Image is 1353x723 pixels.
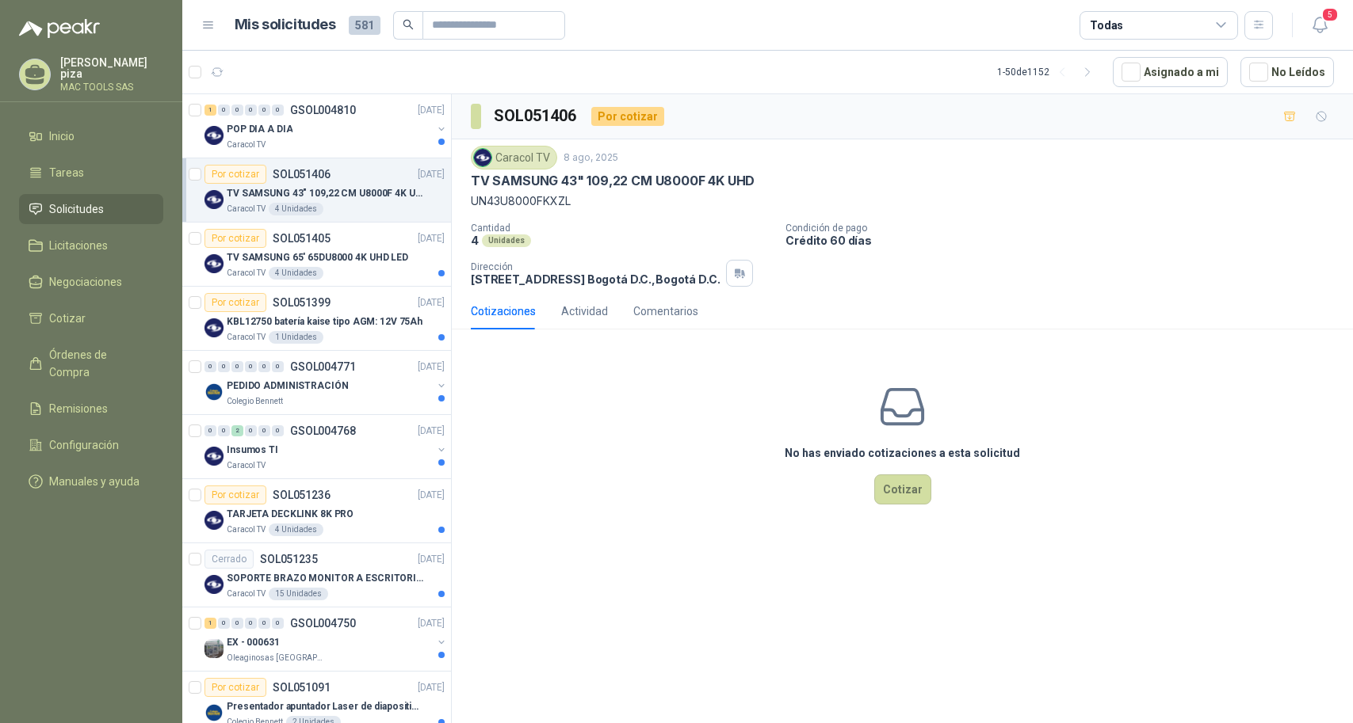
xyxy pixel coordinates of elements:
p: SOL051236 [273,489,331,500]
p: [DATE] [418,488,445,503]
div: Por cotizar [204,678,266,697]
div: Por cotizar [204,485,266,504]
span: search [403,19,414,30]
span: Inicio [49,127,75,145]
div: 0 [218,425,230,436]
p: [DATE] [418,552,445,567]
p: Caracol TV [227,203,266,215]
div: 1 - 50 de 1152 [997,59,1100,85]
img: Company Logo [474,149,491,166]
p: Oleaginosas [GEOGRAPHIC_DATA][PERSON_NAME] [227,652,327,664]
div: 1 [204,618,216,629]
span: Configuración [49,436,119,454]
p: Dirección [471,261,720,272]
a: Inicio [19,121,163,151]
div: Cerrado [204,550,254,569]
p: Caracol TV [227,267,266,280]
a: Solicitudes [19,194,163,224]
p: 4 [471,234,479,247]
h3: SOL051406 [494,104,579,128]
p: TV SAMSUNG 43" 109,22 CM U8000F 4K UHD [471,173,755,189]
p: SOL051405 [273,233,331,244]
p: Crédito 60 días [785,234,1347,247]
p: KBL12750 batería kaise tipo AGM: 12V 75Ah [227,314,422,329]
div: 0 [245,425,257,436]
div: 0 [272,105,284,116]
p: Caracol TV [227,588,266,600]
span: Manuales y ayuda [49,473,140,490]
p: [DATE] [418,616,445,631]
p: TV SAMSUNG 43" 109,22 CM U8000F 4K UHD [227,186,424,201]
p: Presentador apuntador Laser de diapositivas Wireless USB 2.4 ghz Marca Technoquick [227,699,424,714]
p: [STREET_ADDRESS] Bogotá D.C. , Bogotá D.C. [471,272,720,286]
p: Condición de pago [785,223,1347,234]
p: Caracol TV [227,331,266,344]
a: Tareas [19,158,163,188]
p: SOL051235 [260,554,318,565]
span: 5 [1321,7,1339,22]
a: Por cotizarSOL051236[DATE] Company LogoTARJETA DECKLINK 8K PROCaracol TV4 Unidades [182,479,451,543]
div: 0 [231,105,243,116]
div: 0 [204,361,216,372]
div: Por cotizar [204,229,266,248]
button: Asignado a mi [1113,57,1228,87]
a: 0 0 2 0 0 0 GSOL004768[DATE] Company LogoInsumos TICaracol TV [204,421,448,472]
div: 0 [272,361,284,372]
a: Órdenes de Compra [19,340,163,387]
p: Cantidad [471,223,773,234]
div: Unidades [482,234,531,247]
img: Company Logo [204,575,224,594]
div: 4 Unidades [269,523,323,536]
p: Caracol TV [227,523,266,536]
img: Company Logo [204,447,224,466]
p: Colegio Bennett [227,395,283,408]
span: 581 [349,16,380,35]
div: 0 [204,425,216,436]
p: UN43U8000FKXZL [471,192,1334,210]
button: No Leídos [1240,57,1334,87]
div: 0 [231,618,243,629]
img: Company Logo [204,318,224,337]
p: [PERSON_NAME] piza [60,57,163,79]
div: 0 [258,425,270,436]
div: Por cotizar [591,107,664,126]
img: Logo peakr [19,19,100,38]
div: Actividad [561,303,608,320]
div: 1 Unidades [269,331,323,344]
img: Company Logo [204,126,224,145]
div: Caracol TV [471,146,557,169]
p: [DATE] [418,103,445,118]
h1: Mis solicitudes [235,13,336,36]
button: 5 [1305,11,1334,40]
img: Company Logo [204,639,224,658]
p: Insumos TI [227,443,278,458]
div: 0 [218,105,230,116]
span: Cotizar [49,310,86,327]
div: 0 [245,105,257,116]
div: 0 [218,361,230,372]
div: 0 [272,425,284,436]
span: Negociaciones [49,273,122,291]
a: Remisiones [19,394,163,424]
div: 0 [272,618,284,629]
div: 2 [231,425,243,436]
p: [DATE] [418,295,445,310]
div: 0 [258,361,270,372]
div: 0 [245,618,257,629]
p: TV SAMSUNG 65' 65DU8000 4K UHD LED [227,250,408,265]
p: SOL051091 [273,682,331,693]
img: Company Logo [204,190,224,209]
a: Por cotizarSOL051405[DATE] Company LogoTV SAMSUNG 65' 65DU8000 4K UHD LEDCaracol TV4 Unidades [182,223,451,287]
p: [DATE] [418,360,445,375]
p: SOL051399 [273,297,331,308]
span: Órdenes de Compra [49,346,148,381]
p: GSOL004810 [290,105,356,116]
div: 4 Unidades [269,267,323,280]
p: GSOL004768 [290,425,356,436]
a: CerradoSOL051235[DATE] Company LogoSOPORTE BRAZO MONITOR A ESCRITORIO NBF80Caracol TV15 Unidades [182,543,451,607]
div: 0 [258,618,270,629]
a: Configuración [19,430,163,460]
p: POP DIA A DIA [227,122,292,137]
a: 1 0 0 0 0 0 GSOL004750[DATE] Company LogoEX - 000631Oleaginosas [GEOGRAPHIC_DATA][PERSON_NAME] [204,614,448,664]
span: Remisiones [49,400,108,417]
